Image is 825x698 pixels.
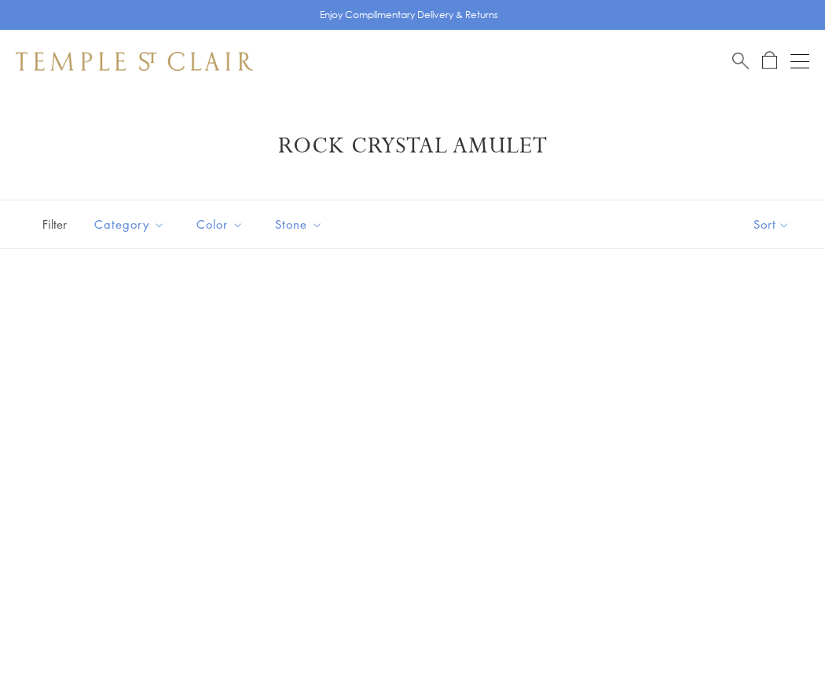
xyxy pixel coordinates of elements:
[762,51,777,71] a: Open Shopping Bag
[320,7,498,23] p: Enjoy Complimentary Delivery & Returns
[86,215,177,234] span: Category
[790,52,809,71] button: Open navigation
[39,132,786,160] h1: Rock Crystal Amulet
[718,200,825,248] button: Show sort by
[82,207,177,242] button: Category
[732,51,749,71] a: Search
[267,215,335,234] span: Stone
[189,215,255,234] span: Color
[263,207,335,242] button: Stone
[16,52,253,71] img: Temple St. Clair
[185,207,255,242] button: Color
